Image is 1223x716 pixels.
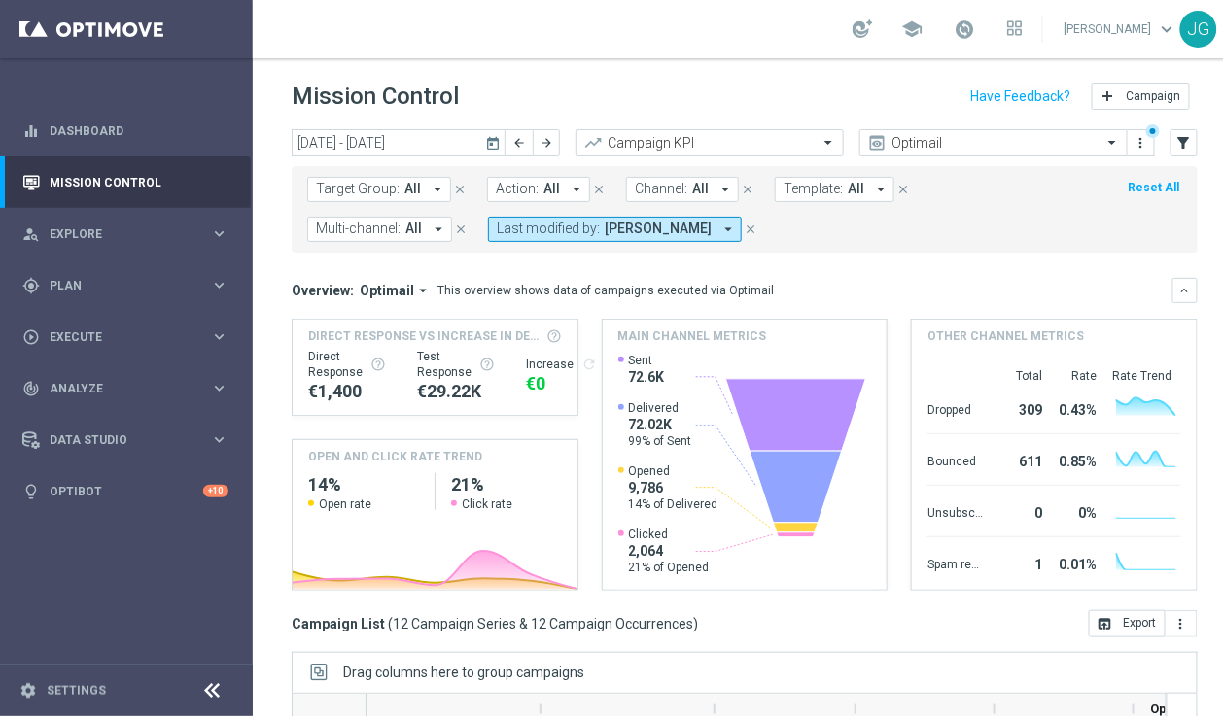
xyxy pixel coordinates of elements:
div: Mission Control [22,156,228,208]
button: Mission Control [21,175,229,190]
i: preview [867,133,887,153]
div: Optibot [22,465,228,517]
span: Opened [629,463,718,479]
button: Action: All arrow_drop_down [487,177,590,202]
div: equalizer Dashboard [21,123,229,139]
div: Unsubscribed [927,495,984,527]
i: arrow_drop_down [568,181,585,198]
div: Dropped [927,392,984,424]
div: 1 [992,547,1042,578]
span: Execute [50,331,210,343]
button: today [482,129,506,158]
div: 309 [992,392,1042,424]
button: play_circle_outline Execute keyboard_arrow_right [21,329,229,345]
div: 611 [992,444,1042,475]
span: Sent [629,353,665,368]
i: arrow_drop_down [719,221,737,238]
h3: Campaign List [292,615,698,632]
i: keyboard_arrow_down [1178,284,1192,297]
span: Data Studio [50,434,210,446]
button: gps_fixed Plan keyboard_arrow_right [21,278,229,293]
i: keyboard_arrow_right [210,276,228,294]
i: arrow_drop_down [414,282,432,299]
div: This overview shows data of campaigns executed via Optimail [437,282,774,299]
i: arrow_drop_down [429,181,446,198]
div: 0% [1050,495,1097,527]
a: Optibot [50,465,203,517]
i: equalizer [22,122,40,140]
button: Data Studio keyboard_arrow_right [21,432,229,448]
div: JG [1180,11,1217,48]
div: Data Studio [22,431,210,449]
span: Multi-channel: [316,221,401,237]
button: close [894,179,912,200]
span: All [404,181,421,197]
button: close [451,179,469,200]
span: ( [388,615,393,632]
i: person_search [22,225,40,243]
div: Direct Response [308,349,386,380]
i: arrow_drop_down [430,221,447,238]
button: Multi-channel: All arrow_drop_down [307,217,452,242]
span: Action: [496,181,539,197]
i: more_vert [1173,616,1189,631]
span: Target Group: [316,181,400,197]
i: track_changes [22,380,40,397]
button: close [742,219,759,240]
div: €1,400 [308,380,386,403]
span: Last modified by: [497,221,600,237]
div: Row Groups [343,665,584,680]
div: Spam reported [927,547,984,578]
multiple-options-button: Export to CSV [1089,615,1198,631]
i: trending_up [583,133,603,153]
span: 21% of Opened [629,560,710,575]
span: All [692,181,709,197]
h4: OPEN AND CLICK RATE TREND [308,448,482,465]
button: keyboard_arrow_down [1172,278,1198,303]
h1: Mission Control [292,83,459,111]
span: Analyze [50,383,210,394]
span: 12 Campaign Series & 12 Campaign Occurrences [393,615,693,632]
button: arrow_forward [533,129,560,156]
span: [PERSON_NAME] [605,221,712,237]
span: Explore [50,228,210,240]
span: Direct Response VS Increase In Deposit Amount [308,327,541,345]
button: close [452,219,470,240]
button: add Campaign [1092,83,1190,110]
a: Mission Control [50,156,228,208]
span: ) [693,615,698,632]
ng-select: Campaign KPI [576,129,844,156]
div: 0.85% [1050,444,1097,475]
span: 2,064 [629,542,710,560]
span: Click rate [462,496,512,512]
i: settings [19,682,37,699]
div: +10 [203,485,228,497]
span: school [902,18,924,40]
a: Settings [47,685,106,697]
button: Reset All [1127,177,1182,198]
input: Have Feedback? [971,89,1071,103]
button: track_changes Analyze keyboard_arrow_right [21,381,229,396]
span: Plan [50,280,210,291]
i: keyboard_arrow_right [210,379,228,397]
span: Channel: [635,181,687,197]
button: Optimail arrow_drop_down [354,282,437,299]
button: refresh [581,357,597,372]
div: lightbulb Optibot +10 [21,484,229,499]
div: Increase [526,357,597,372]
div: 0.01% [1050,547,1097,578]
button: person_search Explore keyboard_arrow_right [21,226,229,242]
div: Rate Trend [1112,368,1181,384]
i: arrow_drop_down [716,181,734,198]
i: filter_alt [1175,134,1193,152]
div: Bounced [927,444,984,475]
i: add [1101,88,1116,104]
button: arrow_back [506,129,533,156]
div: Plan [22,277,210,294]
ng-select: Optimail [859,129,1128,156]
button: filter_alt [1171,129,1198,156]
i: arrow_back [512,136,526,150]
div: Total [992,368,1042,384]
i: arrow_forward [540,136,553,150]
